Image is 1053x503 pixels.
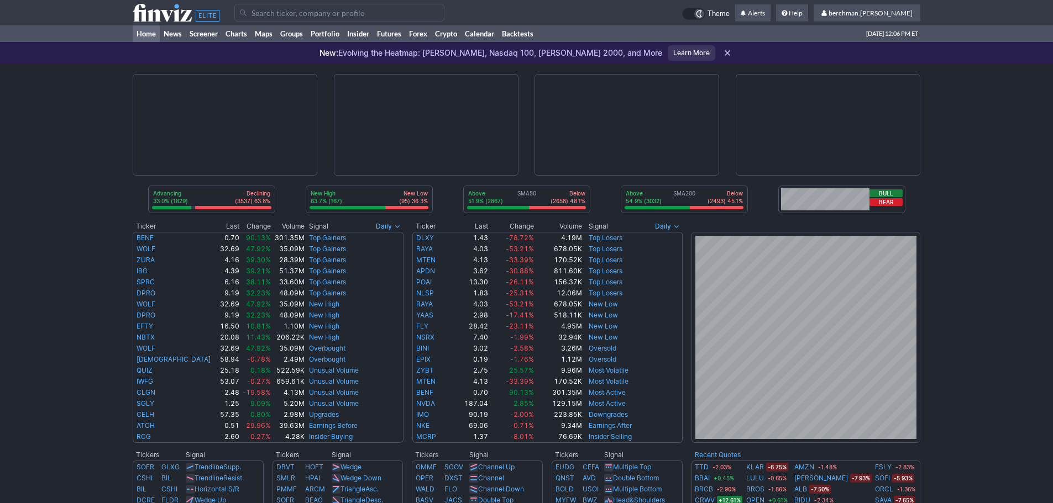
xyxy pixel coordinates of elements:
a: Top Losers [589,267,622,275]
a: EFTY [137,322,153,330]
a: Channel Down [478,485,524,493]
span: [DATE] 12:06 PM ET [866,25,918,42]
span: -33.39% [506,256,534,264]
td: 4.03 [450,299,489,310]
td: 2.98 [450,310,489,321]
a: New High [309,311,339,319]
span: Signal [309,222,328,231]
span: 47.92% [246,245,271,253]
a: Futures [373,25,405,42]
a: DPRO [137,311,155,319]
td: 301.35M [535,387,583,398]
a: NSRX [416,333,434,341]
a: SOFI [875,473,890,484]
a: HPAI [305,474,320,482]
a: IBG [137,267,148,275]
a: PMMF [276,485,297,493]
span: 32.23% [246,289,271,297]
a: GLXG [161,463,180,471]
a: Top Gainers [309,245,346,253]
span: 2.85% [514,399,534,407]
td: 28.42 [450,321,489,332]
a: Horizontal S/R [195,485,239,493]
a: SOFR [137,463,154,471]
td: 58.94 [218,354,240,365]
a: DBVT [276,463,295,471]
td: 25.18 [218,365,240,376]
td: 9.19 [218,288,240,299]
a: New Low [589,322,618,330]
span: -0.27% [247,377,271,385]
a: Unusual Volume [309,388,359,396]
a: BENF [137,234,154,242]
td: 156.37K [535,277,583,288]
span: Asc. [365,485,379,493]
td: 12.06M [535,288,583,299]
td: 1.25 [218,398,240,409]
a: DXST [444,474,463,482]
a: NLSP [416,289,434,297]
a: ORCL [875,484,893,495]
p: 54.9% (3032) [626,197,662,205]
a: BBAI [695,473,710,484]
a: New Low [589,333,618,341]
a: FSLY [875,462,892,473]
td: 33.60M [271,277,305,288]
a: New High [309,333,339,341]
a: ZURA [137,256,155,264]
a: IMO [416,410,429,419]
span: -2.58% [510,344,534,352]
a: Recent Quotes [695,451,741,459]
a: CEFA [583,463,599,471]
td: 4.95M [535,321,583,332]
span: -1.99% [510,333,534,341]
td: 6.16 [218,277,240,288]
a: Multiple Bottom [613,485,662,493]
a: Most Active [589,399,626,407]
a: OPER [416,474,433,482]
span: 0.18% [250,366,271,374]
p: (2493) 45.1% [708,197,743,205]
a: Top Losers [589,289,622,297]
a: GMMF [416,463,437,471]
td: 20.08 [218,332,240,343]
a: berchman.[PERSON_NAME] [814,4,920,22]
span: New: [319,48,338,57]
a: Unusual Volume [309,399,359,407]
td: 811.60K [535,266,583,277]
a: ARCM [305,485,325,493]
a: [PERSON_NAME] [794,473,848,484]
p: (3537) 63.8% [235,197,270,205]
a: Top Losers [589,256,622,264]
td: 35.09M [271,299,305,310]
button: Bear [869,198,903,206]
a: Overbought [309,344,345,352]
a: MCRP [416,432,436,441]
a: LULU [746,473,764,484]
a: Insider Buying [309,432,353,441]
p: Above [626,189,662,197]
span: -53.21% [506,300,534,308]
td: 678.05K [535,299,583,310]
a: WOLF [137,344,155,352]
a: Most Volatile [589,366,628,374]
a: Multiple Top [613,463,651,471]
a: Wedge [340,463,362,471]
span: -0.78% [247,355,271,363]
td: 28.39M [271,255,305,266]
a: DPRO [137,289,155,297]
span: 90.13% [509,388,534,396]
a: Unusual Volume [309,377,359,385]
span: 90.13% [246,234,271,242]
th: Change [489,221,535,232]
td: 4.03 [450,243,489,255]
a: Overbought [309,355,345,363]
a: Channel Up [478,463,515,471]
td: 13.30 [450,277,489,288]
a: TTD [695,462,709,473]
a: Crypto [431,25,461,42]
a: Oversold [589,344,616,352]
a: IWFG [137,377,153,385]
a: SGOV [444,463,463,471]
a: EPIX [416,355,431,363]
